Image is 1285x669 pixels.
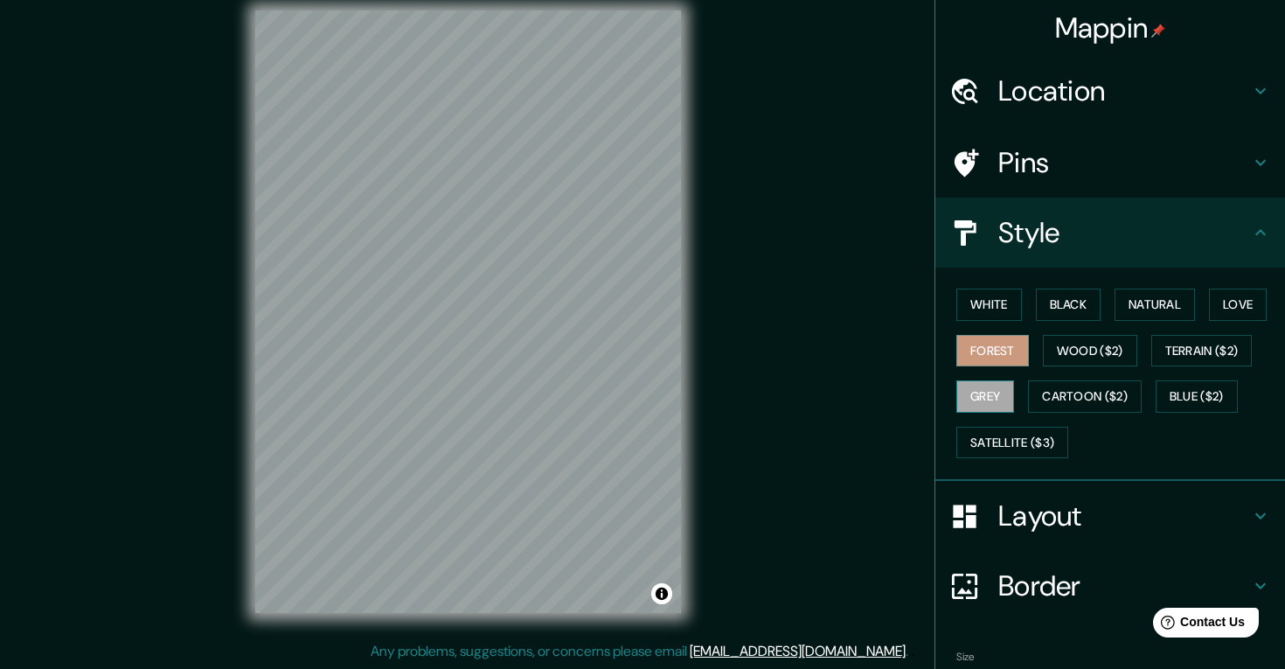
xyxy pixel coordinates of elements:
button: Grey [956,380,1014,413]
label: Size [956,650,975,665]
p: Any problems, suggestions, or concerns please email . [371,641,908,662]
h4: Style [998,215,1250,250]
button: Blue ($2) [1156,380,1238,413]
iframe: Help widget launcher [1129,601,1266,650]
button: Satellite ($3) [956,427,1068,459]
div: Pins [935,128,1285,198]
canvas: Map [255,10,681,613]
button: White [956,289,1022,321]
button: Black [1036,289,1101,321]
button: Wood ($2) [1043,335,1137,367]
div: . [911,641,914,662]
button: Love [1209,289,1267,321]
button: Forest [956,335,1029,367]
button: Toggle attribution [651,583,672,604]
a: [EMAIL_ADDRESS][DOMAIN_NAME] [690,642,906,660]
div: Border [935,551,1285,621]
h4: Mappin [1055,10,1166,45]
div: Location [935,56,1285,126]
button: Terrain ($2) [1151,335,1253,367]
img: pin-icon.png [1151,24,1165,38]
div: . [908,641,911,662]
button: Cartoon ($2) [1028,380,1142,413]
h4: Layout [998,498,1250,533]
h4: Border [998,568,1250,603]
div: Style [935,198,1285,268]
button: Natural [1115,289,1195,321]
h4: Location [998,73,1250,108]
h4: Pins [998,145,1250,180]
div: Layout [935,481,1285,551]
